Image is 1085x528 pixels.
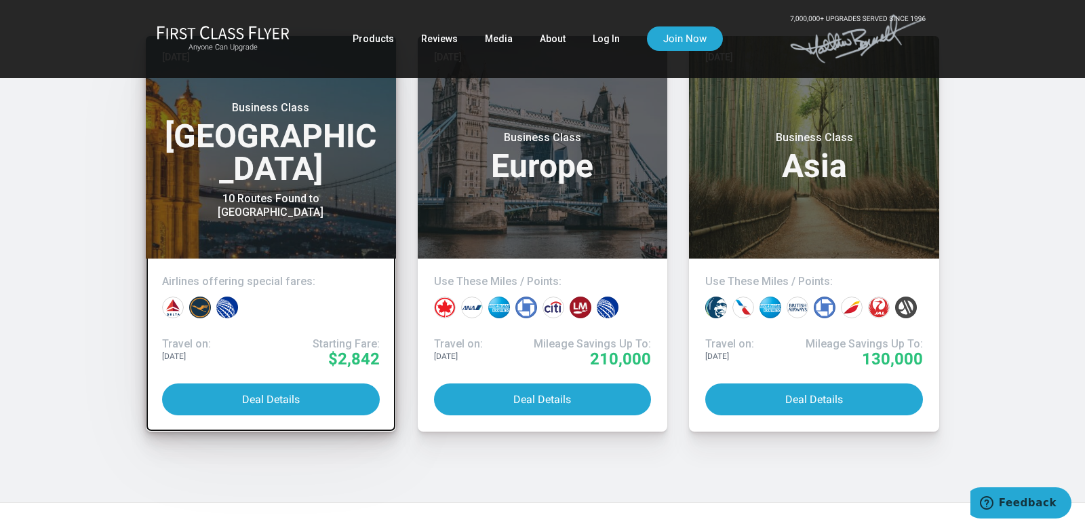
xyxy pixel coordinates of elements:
[485,26,513,51] a: Media
[705,275,923,288] h4: Use These Miles / Points:
[730,131,899,145] small: Business Class
[146,36,396,432] a: [DATE]Business Class[GEOGRAPHIC_DATA]10 Routes Found to [GEOGRAPHIC_DATA]Airlines offering specia...
[705,131,923,183] h3: Asia
[540,26,566,51] a: About
[186,101,355,115] small: Business Class
[647,26,723,51] a: Join Now
[542,297,564,318] div: Citi points
[216,297,238,318] div: United
[162,297,184,318] div: Delta Airlines
[597,297,618,318] div: United miles
[434,383,652,415] button: Deal Details
[458,131,627,145] small: Business Class
[434,275,652,288] h4: Use These Miles / Points:
[186,192,355,219] div: 10 Routes Found to [GEOGRAPHIC_DATA]
[759,297,781,318] div: Amex points
[488,297,510,318] div: Amex points
[162,101,380,185] h3: [GEOGRAPHIC_DATA]
[570,297,591,318] div: LifeMiles
[157,25,290,39] img: First Class Flyer
[157,43,290,52] small: Anyone Can Upgrade
[162,275,380,288] h4: Airlines offering special fares:
[461,297,483,318] div: All Nippon miles
[434,131,652,183] h3: Europe
[189,297,211,318] div: Lufthansa
[895,297,917,318] div: Marriott points
[705,297,727,318] div: Alaska miles
[689,36,939,432] a: [DATE]Business ClassAsiaUse These Miles / Points:Travel on:[DATE]Mileage Savings Up To:130,000Dea...
[353,26,394,51] a: Products
[868,297,890,318] div: Japan miles
[593,26,620,51] a: Log In
[418,36,668,432] a: [DATE]Business ClassEuropeUse These Miles / Points:Travel on:[DATE]Mileage Savings Up To:210,000D...
[421,26,458,51] a: Reviews
[814,297,835,318] div: Chase points
[434,297,456,318] div: Air Canada miles
[705,383,923,415] button: Deal Details
[970,487,1071,521] iframe: Opens a widget where you can find more information
[162,383,380,415] button: Deal Details
[157,25,290,52] a: First Class FlyerAnyone Can Upgrade
[841,297,863,318] div: Iberia miles
[787,297,808,318] div: British Airways miles
[515,297,537,318] div: Chase points
[732,297,754,318] div: American miles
